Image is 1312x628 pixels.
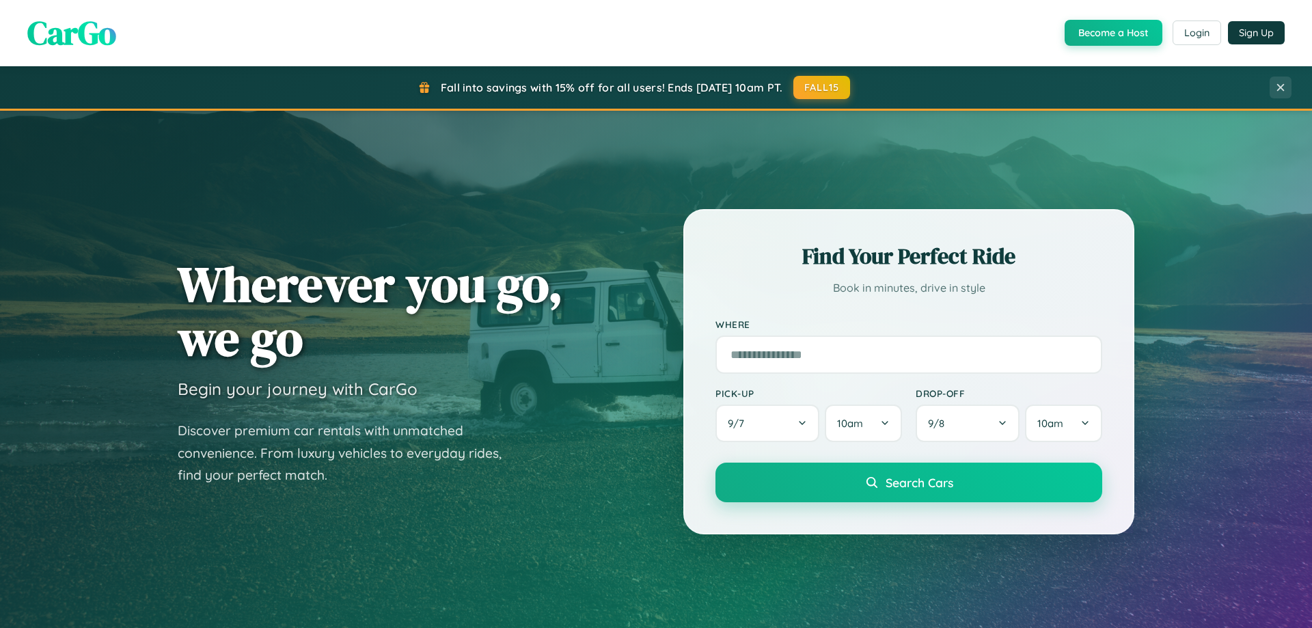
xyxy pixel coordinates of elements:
[916,405,1020,442] button: 9/8
[715,463,1102,502] button: Search Cars
[728,417,751,430] span: 9 / 7
[1228,21,1285,44] button: Sign Up
[837,417,863,430] span: 10am
[715,318,1102,330] label: Where
[1173,21,1221,45] button: Login
[916,387,1102,399] label: Drop-off
[27,10,116,55] span: CarGo
[178,257,563,365] h1: Wherever you go, we go
[886,475,953,490] span: Search Cars
[178,420,519,487] p: Discover premium car rentals with unmatched convenience. From luxury vehicles to everyday rides, ...
[715,405,819,442] button: 9/7
[715,241,1102,271] h2: Find Your Perfect Ride
[178,379,418,399] h3: Begin your journey with CarGo
[793,76,851,99] button: FALL15
[928,417,951,430] span: 9 / 8
[715,387,902,399] label: Pick-up
[1037,417,1063,430] span: 10am
[1025,405,1102,442] button: 10am
[715,278,1102,298] p: Book in minutes, drive in style
[825,405,902,442] button: 10am
[441,81,783,94] span: Fall into savings with 15% off for all users! Ends [DATE] 10am PT.
[1065,20,1162,46] button: Become a Host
